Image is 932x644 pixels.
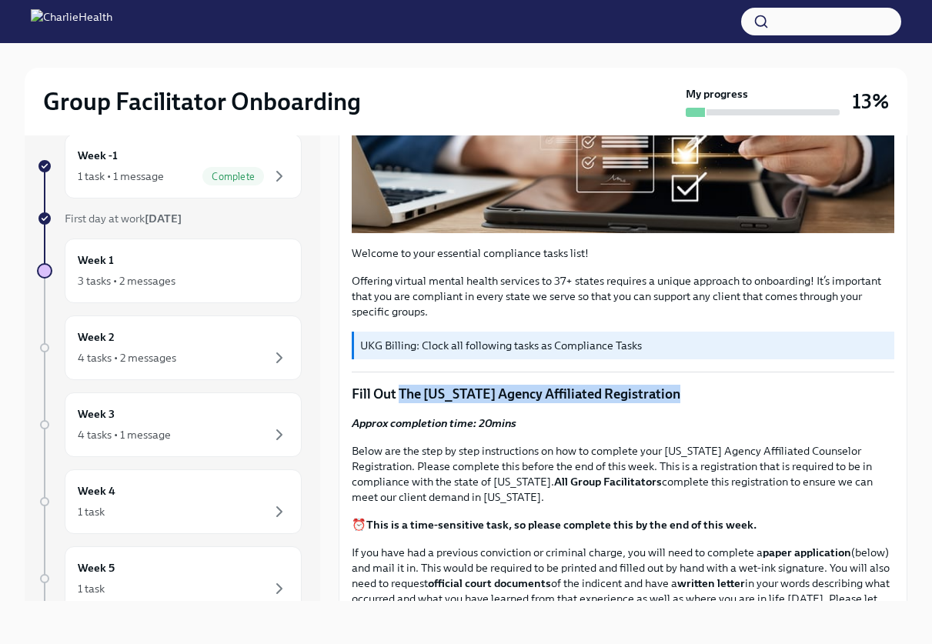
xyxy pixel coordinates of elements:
strong: [DATE] [145,212,182,225]
div: 1 task [78,504,105,519]
img: CharlieHealth [31,9,112,34]
h6: Week 5 [78,559,115,576]
h6: Week 3 [78,405,115,422]
h6: Week -1 [78,147,118,164]
strong: official court documents [428,576,551,590]
p: Fill Out The [US_STATE] Agency Affiliated Registration [352,385,894,403]
h6: Week 4 [78,482,115,499]
p: Offering virtual mental health services to 37+ states requires a unique approach to onboarding! I... [352,273,894,319]
a: First day at work[DATE] [37,211,302,226]
div: 1 task • 1 message [78,169,164,184]
a: Week 24 tasks • 2 messages [37,315,302,380]
a: Week 34 tasks • 1 message [37,392,302,457]
span: Complete [202,171,264,182]
h6: Week 2 [78,329,115,345]
h6: Week 1 [78,252,114,269]
div: 3 tasks • 2 messages [78,273,175,289]
p: Below are the step by step instructions on how to complete your [US_STATE] Agency Affiliated Coun... [352,443,894,505]
h3: 13% [852,88,889,115]
p: ⏰ [352,517,894,532]
p: Welcome to your essential compliance tasks list! [352,245,894,261]
strong: Approx completion time: 20mins [352,416,516,430]
div: 4 tasks • 2 messages [78,350,176,365]
h2: Group Facilitator Onboarding [43,86,361,117]
span: First day at work [65,212,182,225]
div: 1 task [78,581,105,596]
div: 4 tasks • 1 message [78,427,171,442]
strong: My progress [686,86,748,102]
p: UKG Billing: Clock all following tasks as Compliance Tasks [360,338,888,353]
strong: All Group Facilitators [554,475,662,489]
a: Week 41 task [37,469,302,534]
a: Week 51 task [37,546,302,611]
a: Week 13 tasks • 2 messages [37,239,302,303]
p: If you have had a previous conviction or criminal charge, you will need to complete a (below) and... [352,545,894,637]
strong: This is a time-sensitive task, so please complete this by the end of this week. [366,518,757,532]
a: Week -11 task • 1 messageComplete [37,134,302,199]
strong: written letter [677,576,745,590]
strong: paper application [763,546,851,559]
